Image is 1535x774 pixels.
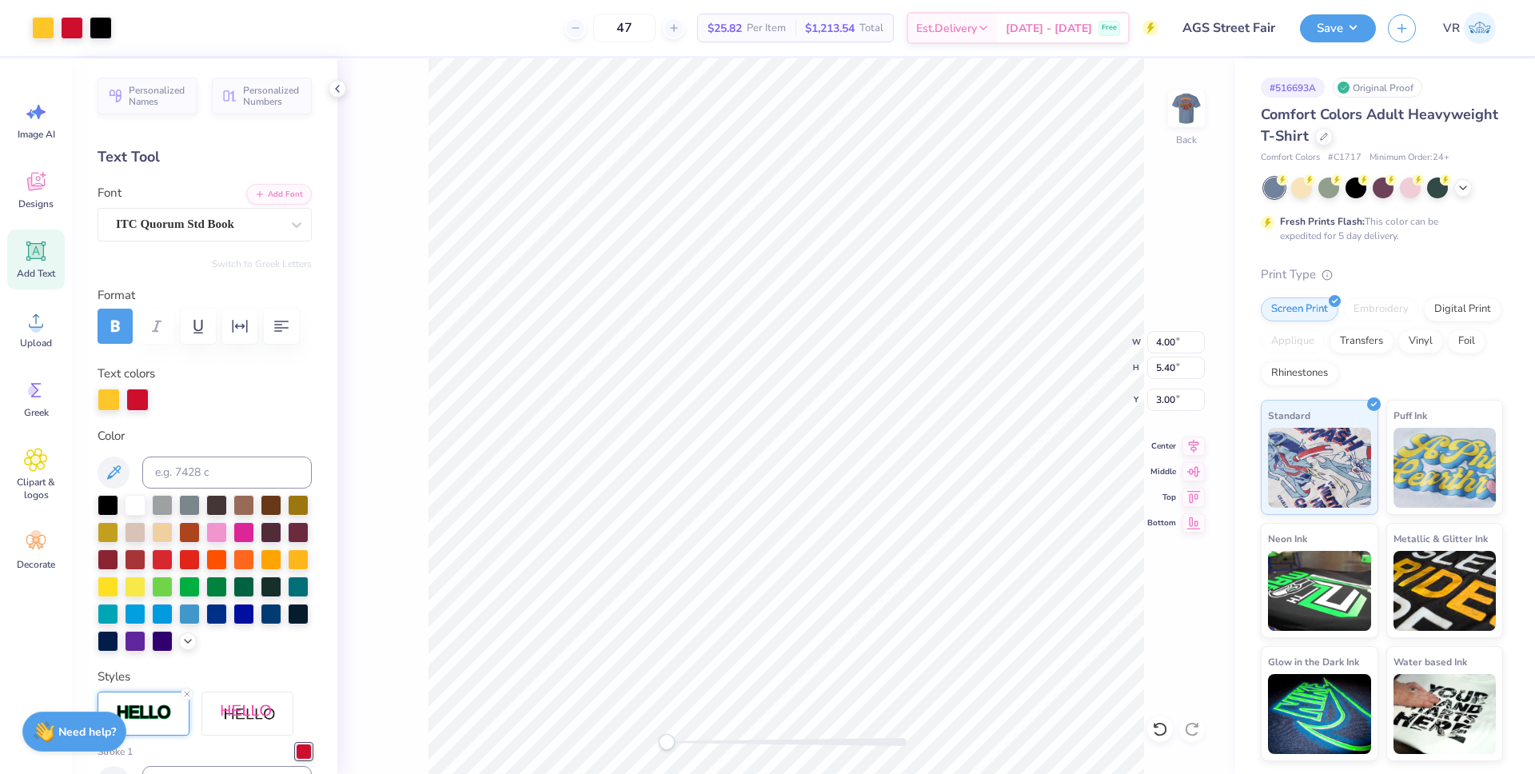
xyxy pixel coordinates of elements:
img: Vincent Roxas [1464,12,1496,44]
span: Personalized Numbers [243,85,302,107]
button: Save [1300,14,1376,42]
span: Add Text [17,267,55,280]
div: # 516693A [1261,78,1325,98]
span: Greek [24,406,49,419]
div: Vinyl [1398,329,1443,353]
button: Add Font [246,184,312,205]
div: Transfers [1330,329,1393,353]
img: Standard [1268,428,1371,508]
div: Back [1176,133,1197,147]
div: Print Type [1261,265,1503,284]
span: Per Item [747,20,786,37]
span: Bottom [1147,517,1176,529]
img: Back [1170,93,1202,125]
span: Neon Ink [1268,530,1307,547]
div: Applique [1261,329,1325,353]
img: Water based Ink [1393,674,1497,754]
div: Original Proof [1333,78,1422,98]
span: Center [1147,440,1176,453]
a: VR [1436,12,1503,44]
span: Designs [18,197,54,210]
img: Shadow [220,704,276,724]
input: – – [593,14,656,42]
span: Standard [1268,407,1310,424]
span: Puff Ink [1393,407,1427,424]
input: e.g. 7428 c [142,457,312,489]
label: Format [98,286,312,305]
img: Metallic & Glitter Ink [1393,551,1497,631]
span: Total [859,20,883,37]
span: Est. Delivery [916,20,977,37]
div: Text Tool [98,146,312,168]
span: $25.82 [708,20,742,37]
div: This color can be expedited for 5 day delivery. [1280,214,1477,243]
div: Rhinestones [1261,361,1338,385]
img: Glow in the Dark Ink [1268,674,1371,754]
span: Upload [20,337,52,349]
span: Clipart & logos [10,476,62,501]
span: Comfort Colors [1261,151,1320,165]
label: Color [98,427,312,445]
div: Accessibility label [659,734,675,750]
span: VR [1443,19,1460,38]
span: Metallic & Glitter Ink [1393,530,1488,547]
div: Embroidery [1343,297,1419,321]
span: Middle [1147,465,1176,478]
input: Untitled Design [1170,12,1288,44]
span: # C1717 [1328,151,1362,165]
span: Image AI [18,128,55,141]
img: Stroke [116,704,172,722]
span: Water based Ink [1393,653,1467,670]
div: Digital Print [1424,297,1501,321]
img: Puff Ink [1393,428,1497,508]
span: $1,213.54 [805,20,855,37]
strong: Fresh Prints Flash: [1280,215,1365,228]
strong: Need help? [58,724,116,740]
label: Font [98,184,122,202]
span: Comfort Colors Adult Heavyweight T-Shirt [1261,105,1498,146]
span: Free [1102,22,1117,34]
button: Personalized Names [98,78,197,114]
label: Styles [98,668,130,686]
button: Switch to Greek Letters [212,257,312,270]
div: Screen Print [1261,297,1338,321]
div: Foil [1448,329,1485,353]
span: Minimum Order: 24 + [1370,151,1449,165]
span: Glow in the Dark Ink [1268,653,1359,670]
span: [DATE] - [DATE] [1006,20,1092,37]
span: Personalized Names [129,85,188,107]
label: Text colors [98,365,155,383]
button: Personalized Numbers [212,78,312,114]
span: Decorate [17,558,55,571]
img: Neon Ink [1268,551,1371,631]
span: Top [1147,491,1176,504]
